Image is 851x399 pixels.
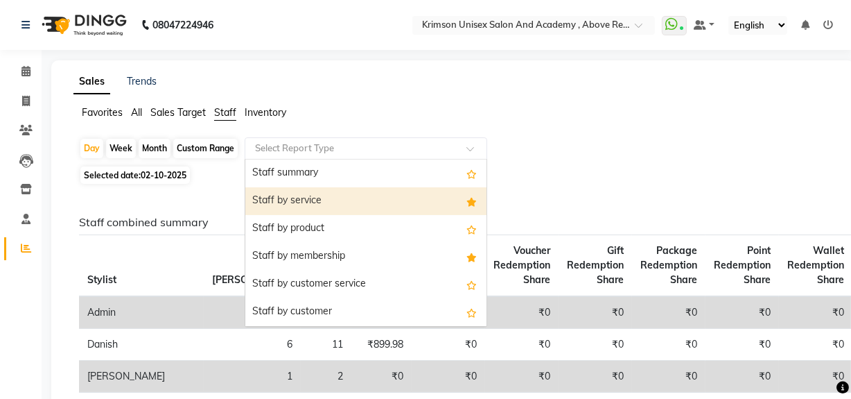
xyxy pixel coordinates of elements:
td: 1 [204,361,301,393]
span: Add this report to Favorites List [466,276,477,293]
td: [PERSON_NAME] [79,361,204,393]
span: Stylist [87,273,116,286]
td: ₹0 [632,296,705,329]
span: Add this report to Favorites List [466,165,477,182]
span: Inventory [245,106,286,119]
td: ₹0 [412,329,485,361]
div: Week [106,139,136,158]
span: Selected date: [80,167,190,184]
td: ₹0 [412,361,485,393]
span: Point Redemption Share [714,244,771,286]
td: 6 [204,329,301,361]
ng-dropdown-panel: Options list [245,159,487,327]
td: 2 [301,361,351,393]
td: Admin [79,296,204,329]
span: Gift Redemption Share [567,244,624,286]
a: Sales [73,69,110,94]
td: ₹0 [351,361,412,393]
span: [PERSON_NAME] [212,273,292,286]
h6: Staff combined summary [79,216,821,229]
span: All [131,106,142,119]
div: Month [139,139,170,158]
td: ₹0 [485,296,559,329]
span: Add this report to Favorites List [466,221,477,237]
span: Voucher Redemption Share [493,244,550,286]
b: 08047224946 [152,6,213,44]
td: ₹0 [485,361,559,393]
td: ₹0 [632,361,705,393]
td: ₹0 [705,296,779,329]
td: ₹0 [559,329,632,361]
span: Staff [214,106,236,119]
td: ₹0 [559,296,632,329]
td: 3 [204,296,301,329]
td: ₹0 [485,329,559,361]
td: ₹0 [632,329,705,361]
div: Custom Range [173,139,238,158]
td: Danish [79,329,204,361]
td: ₹0 [705,361,779,393]
td: ₹0 [559,361,632,393]
td: ₹0 [705,329,779,361]
span: Favorites [82,106,123,119]
div: Staff by product [245,215,486,243]
span: 02-10-2025 [141,170,186,180]
a: Trends [127,75,157,87]
img: logo [35,6,130,44]
span: Wallet Redemption Share [787,244,844,286]
div: Staff by membership [245,243,486,271]
span: Sales Target [150,106,206,119]
span: Add this report to Favorites List [466,304,477,321]
td: ₹899.98 [351,329,412,361]
span: Package Redemption Share [640,244,697,286]
div: Day [80,139,103,158]
div: Staff by customer [245,298,486,326]
div: Staff by service [245,187,486,215]
td: 11 [301,329,351,361]
div: Staff summary [245,160,486,187]
span: Added to Favorites [466,193,477,210]
div: Staff by customer service [245,271,486,298]
span: Added to Favorites [466,248,477,265]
